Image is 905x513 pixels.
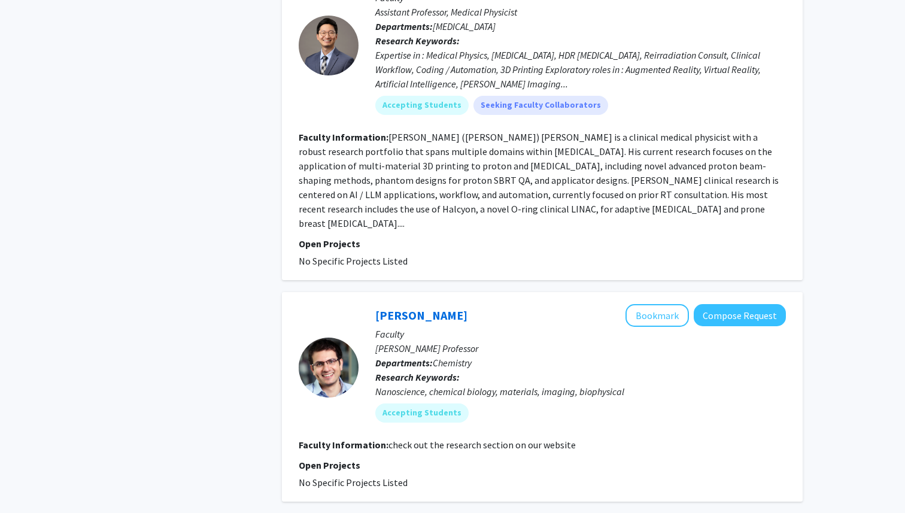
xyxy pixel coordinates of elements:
span: Chemistry [433,357,472,369]
p: Open Projects [299,236,786,251]
p: [PERSON_NAME] Professor [375,341,786,356]
button: Add Khalid Salaita to Bookmarks [625,304,689,327]
b: Research Keywords: [375,35,460,47]
b: Faculty Information: [299,439,388,451]
button: Compose Request to Khalid Salaita [694,304,786,326]
span: No Specific Projects Listed [299,255,408,267]
mat-chip: Accepting Students [375,403,469,423]
span: No Specific Projects Listed [299,476,408,488]
fg-read-more: check out the research section on our website [388,439,576,451]
p: Open Projects [299,458,786,472]
b: Departments: [375,357,433,369]
div: Nanoscience, chemical biology, materials, imaging, biophysical [375,384,786,399]
mat-chip: Seeking Faculty Collaborators [473,96,608,115]
b: Faculty Information: [299,131,388,143]
p: Faculty [375,327,786,341]
fg-read-more: [PERSON_NAME] ([PERSON_NAME]) [PERSON_NAME] is a clinical medical physicist with a robust researc... [299,131,779,229]
iframe: Chat [9,459,51,504]
p: Assistant Professor, Medical Physicist [375,5,786,19]
b: Research Keywords: [375,371,460,383]
mat-chip: Accepting Students [375,96,469,115]
span: [MEDICAL_DATA] [433,20,496,32]
div: Expertise in : Medical Physics, [MEDICAL_DATA], HDR [MEDICAL_DATA], Reirradiation Consult, Clinic... [375,48,786,91]
b: Departments: [375,20,433,32]
a: [PERSON_NAME] [375,308,467,323]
